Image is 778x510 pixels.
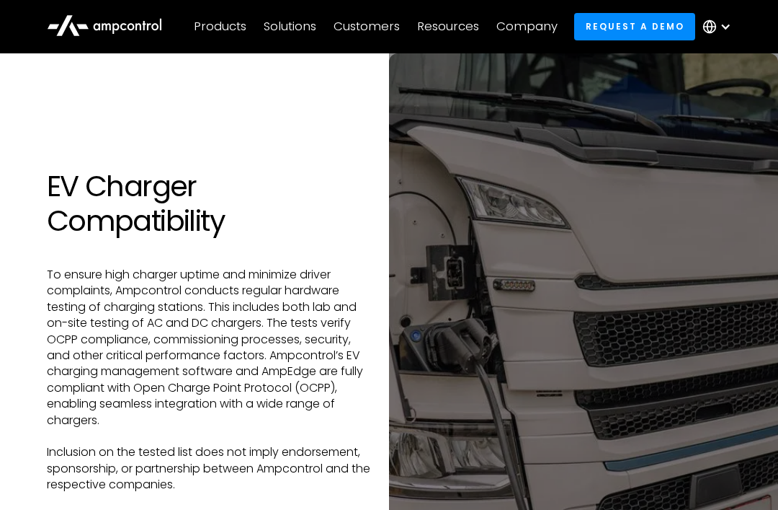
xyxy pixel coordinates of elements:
div: Company [496,19,558,35]
div: Customers [334,19,400,35]
a: Request a demo [574,13,695,40]
p: To ensure high charger uptime and minimize driver complaints, Ampcontrol conducts regular hardwar... [47,267,375,493]
div: Resources [417,19,479,35]
div: Solutions [264,19,316,35]
div: Products [194,19,246,35]
h1: EV Charger Compatibility [47,169,375,238]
